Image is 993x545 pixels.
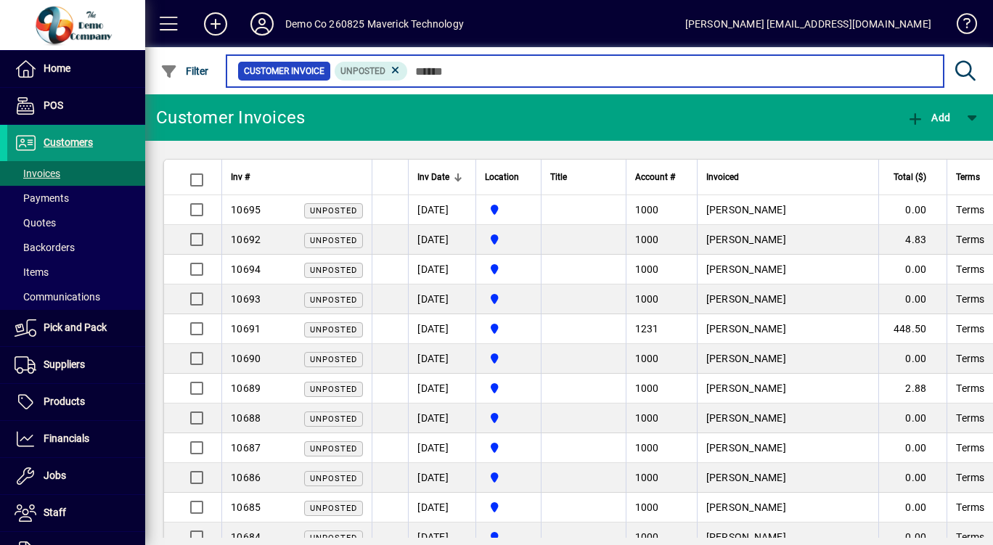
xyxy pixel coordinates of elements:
td: 4.83 [878,225,947,255]
span: [PERSON_NAME] [706,353,786,364]
span: Filter [160,65,209,77]
td: [DATE] [408,433,475,463]
span: Unposted [310,385,357,394]
span: 10688 [231,412,261,424]
span: Auckland [485,470,532,485]
span: Terms [956,293,984,305]
span: Unposted [310,444,357,454]
span: Terms [956,353,984,364]
td: 0.00 [878,195,947,225]
span: Unposted [310,355,357,364]
span: Auckland [485,202,532,218]
mat-chip: Customer Invoice Status: Unposted [335,62,408,81]
span: Terms [956,412,984,424]
span: 10689 [231,382,261,394]
td: [DATE] [408,493,475,523]
span: Unposted [310,504,357,513]
span: 1000 [635,353,659,364]
a: Payments [7,186,145,210]
div: Invoiced [706,169,870,185]
td: 0.00 [878,463,947,493]
span: Terms [956,531,984,543]
span: Unposted [310,266,357,275]
span: Home [44,62,70,74]
span: Invoiced [706,169,739,185]
td: 0.00 [878,433,947,463]
span: POS [44,99,63,111]
span: Terms [956,472,984,483]
div: [PERSON_NAME] [EMAIL_ADDRESS][DOMAIN_NAME] [685,12,931,36]
span: Auckland [485,440,532,456]
span: Terms [956,263,984,275]
span: Customer Invoice [244,64,324,78]
span: 10685 [231,501,261,513]
td: 0.00 [878,284,947,314]
a: Quotes [7,210,145,235]
a: Jobs [7,458,145,494]
span: Unposted [310,236,357,245]
span: Unposted [310,474,357,483]
span: 1000 [635,531,659,543]
span: 10684 [231,531,261,543]
a: Items [7,260,145,284]
span: Communications [15,291,100,303]
td: [DATE] [408,284,475,314]
td: [DATE] [408,225,475,255]
span: 10687 [231,442,261,454]
a: Pick and Pack [7,310,145,346]
span: Auckland [485,291,532,307]
span: 1000 [635,204,659,216]
span: Staff [44,507,66,518]
span: Auckland [485,529,532,545]
span: 10692 [231,234,261,245]
span: Customers [44,136,93,148]
a: Suppliers [7,347,145,383]
td: 2.88 [878,374,947,403]
td: [DATE] [408,255,475,284]
span: [PERSON_NAME] [706,472,786,483]
span: 1000 [635,442,659,454]
a: Communications [7,284,145,309]
span: 1000 [635,382,659,394]
span: Pick and Pack [44,321,107,333]
div: Inv # [231,169,363,185]
button: Profile [239,11,285,37]
div: Inv Date [417,169,467,185]
button: Add [903,105,954,131]
span: Terms [956,204,984,216]
td: [DATE] [408,403,475,433]
td: 448.50 [878,314,947,344]
span: 1000 [635,293,659,305]
td: 0.00 [878,255,947,284]
span: 1000 [635,234,659,245]
span: Products [44,396,85,407]
span: Auckland [485,410,532,426]
span: Total ($) [894,169,926,185]
a: POS [7,88,145,124]
a: Invoices [7,161,145,186]
span: [PERSON_NAME] [706,323,786,335]
span: [PERSON_NAME] [706,412,786,424]
span: 1000 [635,412,659,424]
span: Location [485,169,519,185]
div: Customer Invoices [156,106,305,129]
span: 1000 [635,472,659,483]
td: 0.00 [878,344,947,374]
td: [DATE] [408,374,475,403]
span: 10694 [231,263,261,275]
button: Add [192,11,239,37]
span: Terms [956,442,984,454]
span: Terms [956,382,984,394]
span: Inv Date [417,169,449,185]
a: Staff [7,495,145,531]
span: [PERSON_NAME] [706,531,786,543]
div: Account # [635,169,688,185]
span: [PERSON_NAME] [706,204,786,216]
span: 10690 [231,353,261,364]
span: Unposted [310,206,357,216]
td: [DATE] [408,195,475,225]
a: Home [7,51,145,87]
span: Terms [956,234,984,245]
span: Title [550,169,567,185]
span: [PERSON_NAME] [706,263,786,275]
